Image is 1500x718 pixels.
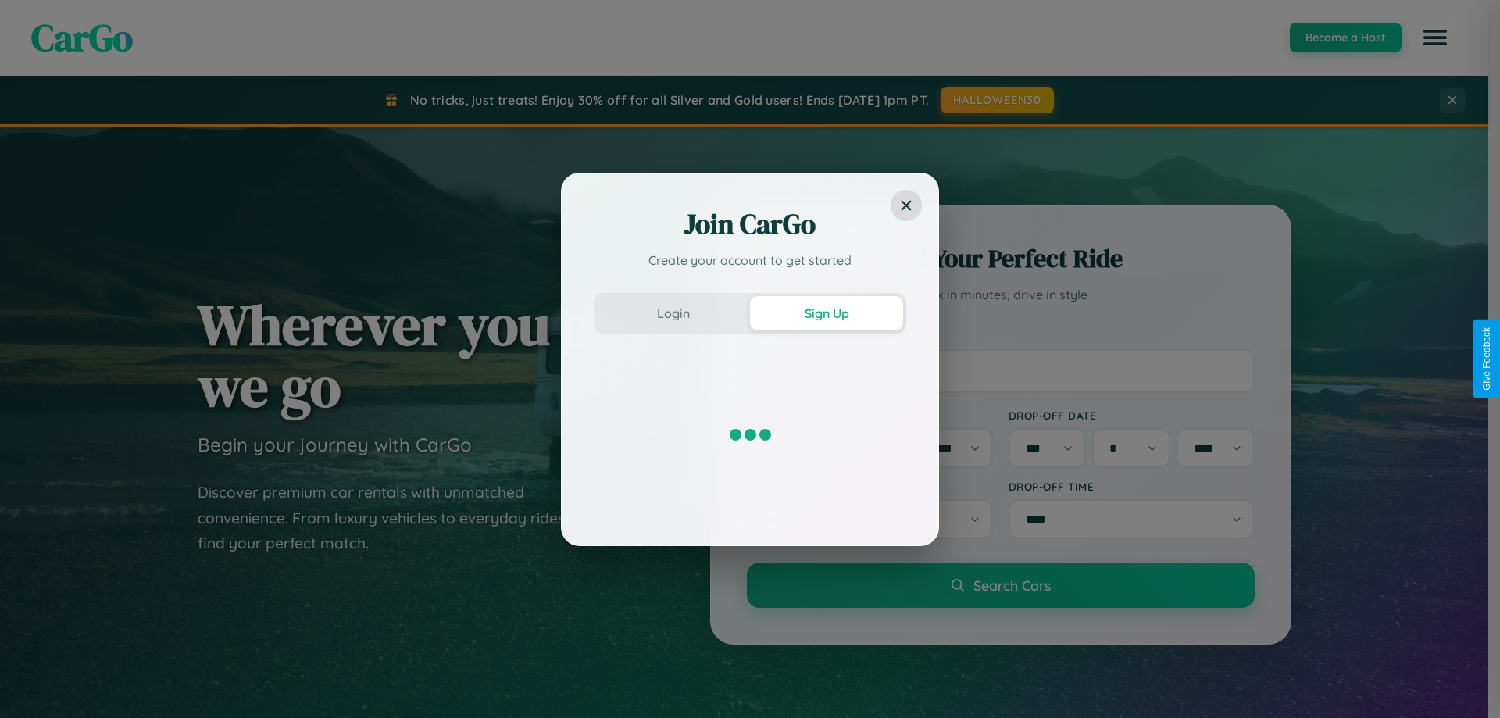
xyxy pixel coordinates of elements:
h2: Join CarGo [594,205,906,243]
div: Give Feedback [1481,327,1492,391]
p: Create your account to get started [594,251,906,270]
iframe: Intercom live chat [16,665,53,702]
button: Login [597,296,750,330]
button: Sign Up [750,296,903,330]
